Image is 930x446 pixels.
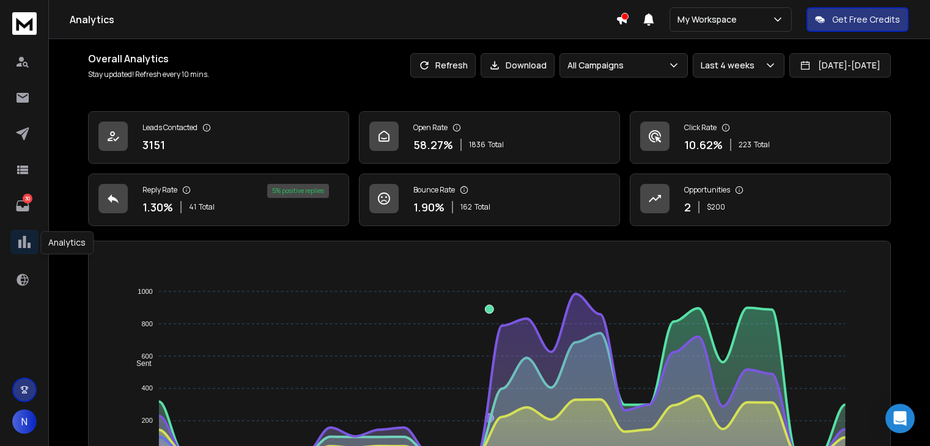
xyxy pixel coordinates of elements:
[142,417,153,424] tspan: 200
[267,184,329,198] div: 5 % positive replies
[142,353,153,360] tspan: 600
[88,111,349,164] a: Leads Contacted3151
[832,13,900,26] p: Get Free Credits
[684,136,723,153] p: 10.62 %
[12,409,37,434] button: N
[481,53,555,78] button: Download
[70,12,616,27] h1: Analytics
[789,53,891,78] button: [DATE]-[DATE]
[127,359,152,368] span: Sent
[684,199,691,216] p: 2
[684,123,717,133] p: Click Rate
[413,199,445,216] p: 1.90 %
[435,59,468,71] p: Refresh
[88,174,349,226] a: Reply Rate1.30%41Total5% positive replies
[707,202,725,212] p: $ 200
[630,174,891,226] a: Opportunities2$200
[138,288,152,295] tspan: 1000
[506,59,547,71] p: Download
[359,174,620,226] a: Bounce Rate1.90%162Total
[684,185,730,195] p: Opportunities
[460,202,472,212] span: 162
[10,194,35,218] a: 30
[806,7,909,32] button: Get Free Credits
[23,194,32,203] p: 30
[701,59,759,71] p: Last 4 weeks
[754,140,770,150] span: Total
[88,51,209,66] h1: Overall Analytics
[142,123,197,133] p: Leads Contacted
[359,111,620,164] a: Open Rate58.27%1836Total
[142,384,153,392] tspan: 400
[567,59,629,71] p: All Campaigns
[630,111,891,164] a: Click Rate10.62%223Total
[12,12,37,35] img: logo
[677,13,742,26] p: My Workspace
[474,202,490,212] span: Total
[189,202,196,212] span: 41
[739,140,751,150] span: 223
[413,136,453,153] p: 58.27 %
[410,53,476,78] button: Refresh
[142,199,173,216] p: 1.30 %
[413,185,455,195] p: Bounce Rate
[885,404,915,433] div: Open Intercom Messenger
[488,140,504,150] span: Total
[469,140,485,150] span: 1836
[142,136,165,153] p: 3151
[199,202,215,212] span: Total
[413,123,448,133] p: Open Rate
[88,70,209,79] p: Stay updated! Refresh every 10 mins.
[142,185,177,195] p: Reply Rate
[142,320,153,327] tspan: 800
[40,231,94,254] div: Analytics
